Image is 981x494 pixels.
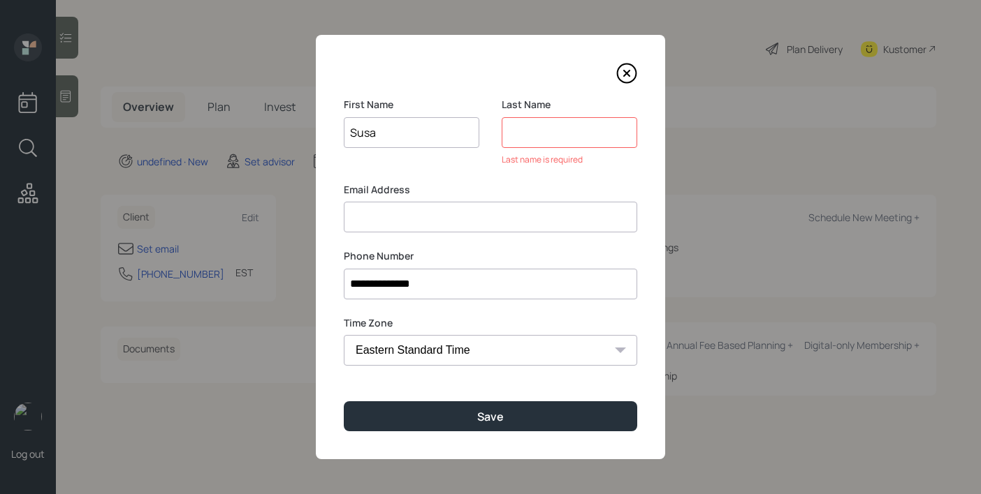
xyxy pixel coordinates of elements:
label: Last Name [502,98,637,112]
label: First Name [344,98,479,112]
div: Last name is required [502,154,637,166]
label: Phone Number [344,249,637,263]
button: Save [344,401,637,431]
div: Save [477,409,504,424]
label: Time Zone [344,316,637,330]
label: Email Address [344,183,637,197]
